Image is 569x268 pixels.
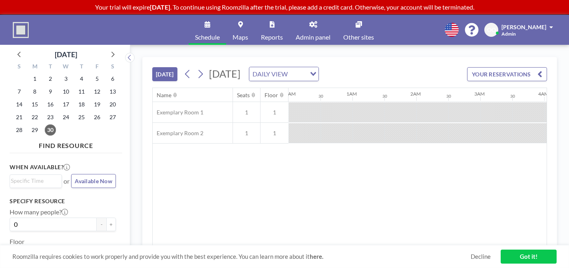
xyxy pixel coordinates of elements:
[64,177,70,185] span: or
[107,73,118,84] span: Saturday, September 6, 2025
[510,94,515,99] div: 30
[45,86,56,97] span: Tuesday, September 9, 2025
[11,176,57,185] input: Search for option
[29,73,40,84] span: Monday, September 1, 2025
[346,91,357,97] div: 1AM
[233,34,248,40] span: Maps
[60,112,72,123] span: Wednesday, September 24, 2025
[289,15,337,45] a: Admin panel
[237,92,250,99] div: Seats
[310,253,323,260] a: here.
[410,91,421,97] div: 2AM
[261,34,283,40] span: Reports
[12,253,471,260] span: Roomzilla requires cookies to work properly and provide you with the best experience. You can lea...
[233,130,260,137] span: 1
[76,86,87,97] span: Thursday, September 11, 2025
[157,92,171,99] div: Name
[45,112,56,123] span: Tuesday, September 23, 2025
[60,86,72,97] span: Wednesday, September 10, 2025
[255,15,289,45] a: Reports
[14,112,25,123] span: Sunday, September 21, 2025
[233,109,260,116] span: 1
[58,62,74,72] div: W
[45,99,56,110] span: Tuesday, September 16, 2025
[343,34,374,40] span: Other sites
[107,112,118,123] span: Saturday, September 27, 2025
[382,94,387,99] div: 30
[189,15,226,45] a: Schedule
[107,99,118,110] span: Saturday, September 20, 2025
[92,112,103,123] span: Friday, September 26, 2025
[45,73,56,84] span: Tuesday, September 2, 2025
[107,86,118,97] span: Saturday, September 13, 2025
[29,124,40,136] span: Monday, September 29, 2025
[60,99,72,110] span: Wednesday, September 17, 2025
[283,91,296,97] div: 12AM
[14,124,25,136] span: Sunday, September 28, 2025
[13,22,29,38] img: organization-logo
[43,62,58,72] div: T
[76,73,87,84] span: Thursday, September 4, 2025
[60,73,72,84] span: Wednesday, September 3, 2025
[92,86,103,97] span: Friday, September 12, 2025
[150,3,170,11] b: [DATE]
[487,26,496,34] span: OO
[10,198,116,205] h3: Specify resource
[29,86,40,97] span: Monday, September 8, 2025
[10,175,62,187] div: Search for option
[92,73,103,84] span: Friday, September 5, 2025
[471,253,491,260] a: Decline
[251,69,289,79] span: DAILY VIEW
[152,67,177,81] button: [DATE]
[501,250,557,264] a: Got it!
[265,92,278,99] div: Floor
[71,174,116,188] button: Available Now
[74,62,89,72] div: T
[10,238,24,246] label: Floor
[55,49,77,60] div: [DATE]
[261,130,288,137] span: 1
[474,91,485,97] div: 3AM
[76,112,87,123] span: Thursday, September 25, 2025
[29,99,40,110] span: Monday, September 15, 2025
[14,99,25,110] span: Sunday, September 14, 2025
[501,24,546,30] span: [PERSON_NAME]
[195,34,220,40] span: Schedule
[106,218,116,231] button: +
[318,94,323,99] div: 30
[14,86,25,97] span: Sunday, September 7, 2025
[467,67,547,81] button: YOUR RESERVATIONS
[261,109,288,116] span: 1
[105,62,120,72] div: S
[45,124,56,136] span: Tuesday, September 30, 2025
[92,99,103,110] span: Friday, September 19, 2025
[296,34,330,40] span: Admin panel
[27,62,43,72] div: M
[337,15,380,45] a: Other sites
[97,218,106,231] button: -
[209,68,241,80] span: [DATE]
[226,15,255,45] a: Maps
[290,69,305,79] input: Search for option
[10,138,122,150] h4: FIND RESOURCE
[501,31,516,37] span: Admin
[75,178,112,184] span: Available Now
[153,109,203,116] span: Exemplary Room 1
[29,112,40,123] span: Monday, September 22, 2025
[12,62,27,72] div: S
[446,94,451,99] div: 30
[538,91,549,97] div: 4AM
[89,62,105,72] div: F
[10,208,68,216] label: How many people?
[76,99,87,110] span: Thursday, September 18, 2025
[249,67,318,81] div: Search for option
[153,130,203,137] span: Exemplary Room 2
